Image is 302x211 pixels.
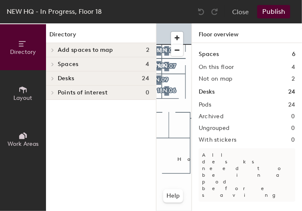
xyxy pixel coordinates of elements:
[58,61,79,68] span: Spaces
[199,148,295,202] p: All desks need to be in a pod before saving
[199,125,230,132] h2: Ungrouped
[46,30,156,43] h1: Directory
[7,6,102,17] div: NEW HQ - In Progress, Floor 18
[292,113,295,120] h2: 0
[146,47,149,53] span: 2
[292,76,295,82] h2: 2
[199,137,237,143] h2: With stickers
[292,137,295,143] h2: 0
[14,94,33,102] span: Layout
[58,75,74,82] span: Desks
[199,64,234,71] h2: On this floor
[292,64,295,71] h2: 4
[199,87,215,97] h1: Desks
[288,87,295,97] h1: 24
[192,23,302,43] h1: Floor overview
[199,113,223,120] h2: Archived
[142,75,149,82] span: 24
[292,125,295,132] h2: 0
[199,102,211,108] h2: Pods
[257,5,290,18] button: Publish
[199,50,219,59] h1: Spaces
[197,8,205,16] img: Undo
[146,61,149,68] span: 4
[58,89,107,96] span: Points of interest
[10,48,36,56] span: Directory
[288,102,295,108] h2: 24
[146,89,149,96] span: 0
[58,47,113,53] span: Add spaces to map
[292,50,295,59] h1: 6
[8,140,38,147] span: Work Areas
[232,5,249,18] button: Close
[199,76,233,82] h2: Not on map
[210,8,219,16] img: Redo
[163,189,183,203] button: Help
